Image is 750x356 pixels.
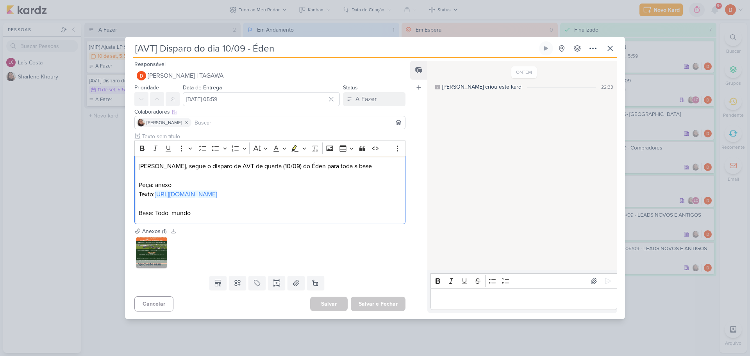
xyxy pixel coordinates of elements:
[142,227,166,235] div: Anexos (1)
[134,296,173,311] button: Cancelar
[134,156,405,224] div: Editor editing area: main
[134,108,405,116] div: Colaboradores
[442,83,521,91] div: [PERSON_NAME] criou este kard
[543,45,549,52] div: Ligar relógio
[134,61,166,68] label: Responsável
[134,84,159,91] label: Prioridade
[343,84,358,91] label: Status
[155,190,217,198] a: [URL][DOMAIN_NAME]
[136,260,167,268] div: Aproveite essa oportunidade única! Clique aqui e garanta seu cheque bônus (Whatsapp AVT) (2).jpg
[183,84,222,91] label: Data de Entrega
[183,92,340,106] input: Select a date
[134,141,405,156] div: Editor toolbar
[136,237,167,268] img: 8frjc7pKbvHRdg7mXQ72KGUg3ht9AqLaxx4g5MLc.jpg
[139,208,401,218] p: Base: Todo mundo
[146,119,182,126] span: [PERSON_NAME]
[148,71,224,80] span: [PERSON_NAME] | TAGAWA
[430,288,617,310] div: Editor editing area: main
[355,94,377,104] div: A Fazer
[137,119,145,126] img: Sharlene Khoury
[343,92,405,106] button: A Fazer
[141,132,405,141] input: Texto sem título
[139,180,401,190] p: Peça: anexo
[139,162,401,171] p: [PERSON_NAME], segue o disparo de AVT de quarta (10/09) do Éden para toda a base
[193,118,404,127] input: Buscar
[430,273,617,288] div: Editor toolbar
[133,41,537,55] input: Kard Sem Título
[601,84,613,91] div: 22:33
[134,69,405,83] button: [PERSON_NAME] | TAGAWA
[139,190,401,199] p: Texto:
[137,71,146,80] img: Diego Lima | TAGAWA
